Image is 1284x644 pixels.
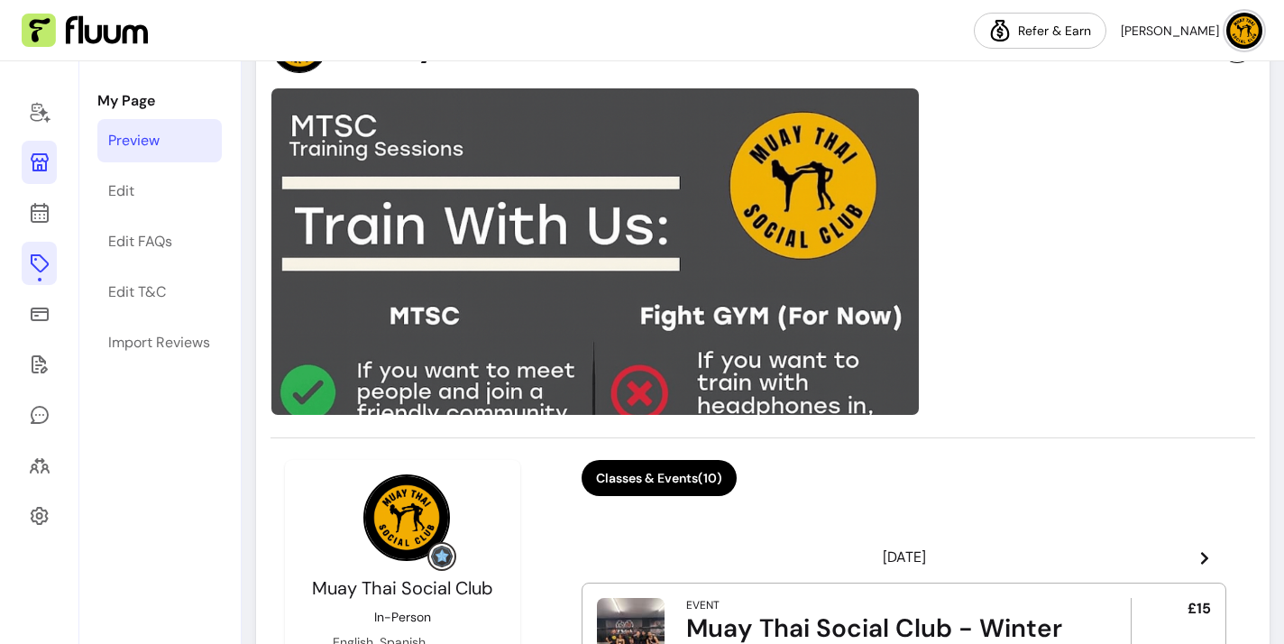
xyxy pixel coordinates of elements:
[97,321,222,364] a: Import Reviews
[22,191,57,235] a: Calendar
[108,332,210,354] div: Import Reviews
[1188,598,1211,620] span: £15
[346,26,705,62] span: Muay Thai Social Club
[22,292,57,336] a: Sales
[108,180,134,202] div: Edit
[22,494,57,538] a: Settings
[1226,13,1262,49] img: avatar
[108,281,166,303] div: Edit T&C
[97,90,222,112] p: My Page
[431,546,453,567] img: Grow
[582,460,737,496] button: Classes & Events(10)
[22,14,148,48] img: Fluum Logo
[22,141,57,184] a: My Page
[686,598,720,612] div: Event
[1121,13,1262,49] button: avatar[PERSON_NAME]
[97,271,222,314] a: Edit T&C
[374,608,431,626] p: In-Person
[312,576,493,600] span: Muay Thai Social Club
[974,13,1106,49] a: Refer & Earn
[97,119,222,162] a: Preview
[22,393,57,437] a: My Messages
[22,444,57,487] a: Clients
[108,130,160,152] div: Preview
[97,220,222,263] a: Edit FAQs
[108,231,172,253] div: Edit FAQs
[22,242,57,285] a: Offerings
[363,474,450,561] img: Provider image
[271,87,920,416] img: image-0
[22,90,57,133] a: Home
[1121,22,1219,40] span: [PERSON_NAME]
[97,170,222,213] a: Edit
[582,539,1226,575] header: [DATE]
[22,343,57,386] a: Forms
